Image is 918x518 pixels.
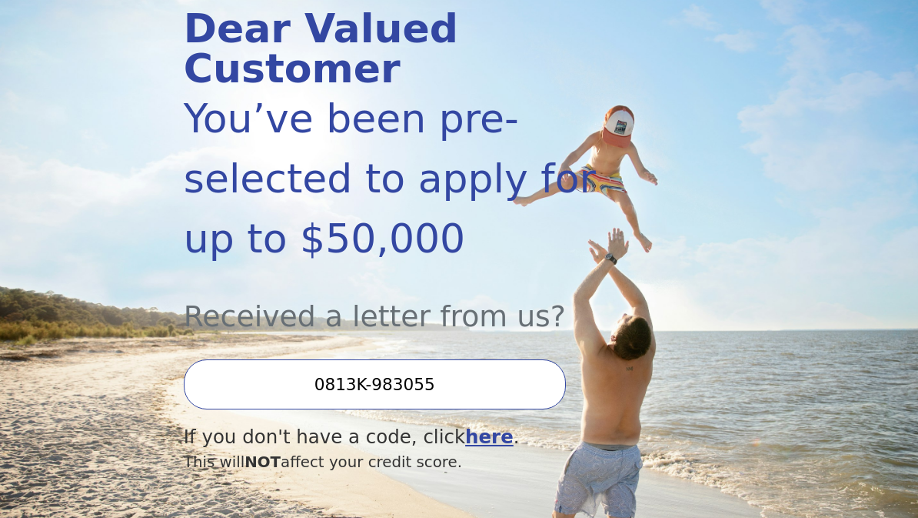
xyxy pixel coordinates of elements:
[465,426,514,448] a: here
[184,89,652,269] div: You’ve been pre-selected to apply for up to $50,000
[184,423,652,452] div: If you don't have a code, click .
[184,359,566,409] input: Enter your Offer Code:
[184,269,652,339] div: Received a letter from us?
[184,8,652,89] div: Dear Valued Customer
[184,451,652,474] div: This will affect your credit score.
[244,453,281,471] span: NOT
